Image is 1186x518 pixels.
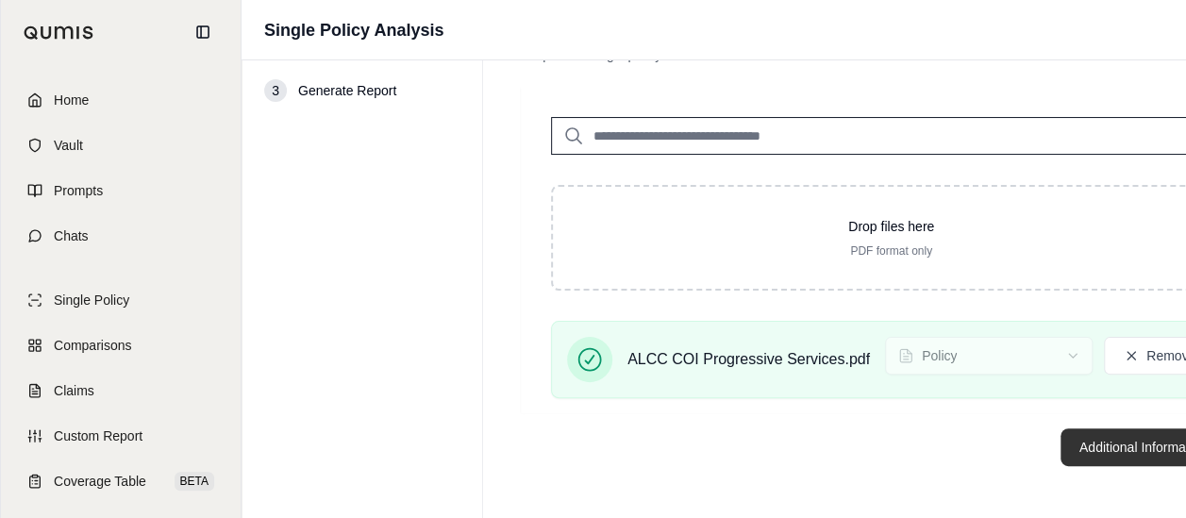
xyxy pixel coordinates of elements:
[54,136,83,155] span: Vault
[12,415,229,457] a: Custom Report
[12,370,229,411] a: Claims
[12,170,229,211] a: Prompts
[24,25,94,40] img: Qumis Logo
[12,125,229,166] a: Vault
[12,215,229,257] a: Chats
[54,472,146,491] span: Coverage Table
[54,226,89,245] span: Chats
[54,181,103,200] span: Prompts
[12,325,229,366] a: Comparisons
[54,426,142,445] span: Custom Report
[298,81,396,100] span: Generate Report
[264,17,443,43] h1: Single Policy Analysis
[188,17,218,47] button: Collapse sidebar
[54,91,89,109] span: Home
[12,79,229,121] a: Home
[627,348,870,371] span: ALCC COI Progressive Services.pdf
[54,291,129,309] span: Single Policy
[12,279,229,321] a: Single Policy
[54,336,131,355] span: Comparisons
[175,472,214,491] span: BETA
[264,79,287,102] div: 3
[54,381,94,400] span: Claims
[12,460,229,502] a: Coverage TableBETA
